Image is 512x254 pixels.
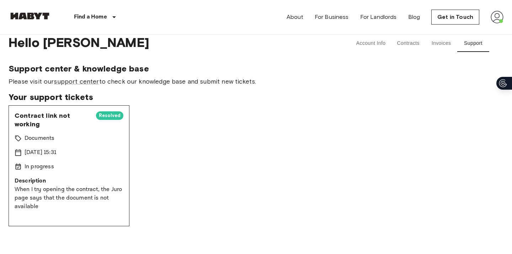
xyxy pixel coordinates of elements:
[15,111,90,128] span: Contract link not working
[54,78,99,85] a: support center
[287,13,303,21] a: About
[360,13,397,21] a: For Landlords
[9,12,51,20] img: Habyt
[9,77,503,86] span: Please visit our to check our knowledge base and submit new tickets.
[25,134,54,143] p: Documents
[408,13,420,21] a: Blog
[25,148,56,157] p: [DATE] 15:31
[391,35,425,52] button: Contracts
[96,112,123,119] span: Resolved
[9,35,331,52] span: Hello [PERSON_NAME]
[425,35,457,52] button: Invoices
[74,13,107,21] p: Find a Home
[15,177,123,185] p: Description
[15,185,123,211] p: When I try opening the contract, the Juro page says that the document is not available
[315,13,349,21] a: For Business
[9,92,503,102] span: Your support tickets
[25,163,54,171] p: In progress
[457,35,489,52] button: Support
[351,35,391,52] button: Account Info
[431,10,479,25] a: Get in Touch
[9,63,503,74] span: Support center & knowledge base
[491,11,503,23] img: avatar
